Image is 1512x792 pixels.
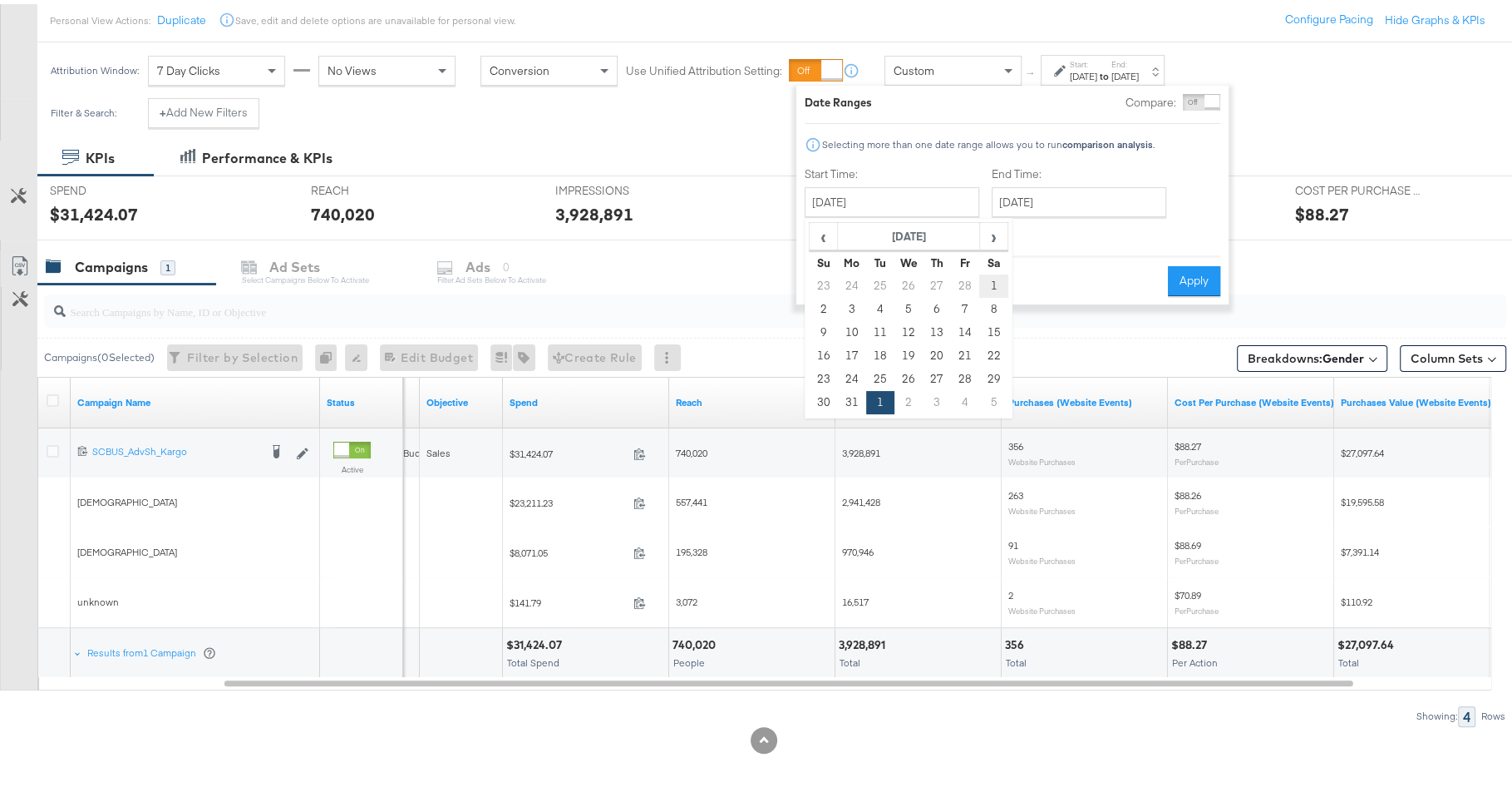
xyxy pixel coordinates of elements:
span: $8,071.05 [510,542,627,555]
div: 0 [315,340,345,367]
span: 263 [1008,485,1023,497]
a: The number of times a purchase was made tracked by your Custom Audience pixel on your website aft... [1008,392,1161,405]
span: unknown [77,592,119,604]
td: 17 [838,340,866,364]
span: IMPRESSIONS [555,179,680,195]
div: $88.27 [1171,633,1212,649]
span: 91 [1008,535,1018,547]
th: Su [810,247,838,270]
span: [DEMOGRAPHIC_DATA] [77,492,177,504]
th: Fr [951,247,979,270]
td: 4 [866,294,894,317]
span: Per Action [1172,652,1218,665]
td: 19 [894,340,923,364]
span: 3,072 [676,592,697,604]
td: 23 [810,270,838,294]
span: $88.27 [1175,436,1201,448]
div: Performance & KPIs [202,145,332,164]
td: 28 [951,270,979,294]
span: $31,424.07 [510,443,627,456]
span: 16,517 [842,592,869,604]
strong: comparison analysis [1062,134,1153,146]
sub: Website Purchases [1008,552,1076,562]
button: Duplicate [157,8,206,24]
a: Shows the current state of your Ad Campaign. [327,392,396,405]
td: 11 [866,317,894,340]
td: 22 [979,340,1007,364]
a: The average cost for each purchase tracked by your Custom Audience pixel on your website after pe... [1175,392,1334,405]
span: $141.79 [510,592,627,605]
th: Tu [866,247,894,270]
td: 24 [838,364,866,387]
div: Campaigns ( 0 Selected) [44,346,155,361]
td: 7 [951,294,979,317]
td: 25 [866,270,894,294]
button: +Add New Filters [148,94,259,124]
td: 8 [979,294,1007,317]
th: We [894,247,923,270]
span: Breakdowns: [1248,346,1364,363]
span: People [673,652,705,665]
sub: Per Purchase [1175,601,1219,611]
div: Campaigns [75,254,148,273]
div: Rows [1480,706,1506,718]
span: 740,020 [676,443,707,455]
div: 740,020 [311,198,375,222]
span: 195,328 [676,542,707,554]
td: 1 [866,387,894,410]
span: SPEND [50,179,175,195]
td: 3 [838,294,866,317]
th: [DATE] [838,219,980,247]
td: 28 [951,364,979,387]
label: End Time: [992,162,1173,178]
a: The number of people your ad was served to. [676,392,829,405]
strong: to [1097,66,1111,78]
div: $88.27 [1295,198,1349,222]
label: Use Unified Attribution Setting: [626,59,782,75]
td: 26 [894,270,923,294]
span: $23,211.23 [510,493,627,505]
div: Attribution Window: [50,61,140,72]
span: $88.69 [1175,535,1201,547]
span: ↑ [1023,67,1039,72]
div: Save, edit and delete options are unavailable for personal view. [235,10,515,23]
td: 6 [923,294,951,317]
span: $110.92 [1341,592,1372,604]
div: SCBUS_AdvSh_Kargo [92,441,259,454]
span: Total [1338,652,1359,665]
div: 740,020 [672,633,721,649]
div: KPIs [86,145,115,164]
td: 27 [923,364,951,387]
th: Mo [838,247,866,270]
span: 2,941,428 [842,492,880,504]
span: $88.26 [1175,485,1201,497]
div: $27,097.64 [1337,633,1399,649]
span: Conversion [490,59,549,74]
a: The total value of the purchase actions tracked by your Custom Audience pixel on your website aft... [1341,392,1494,405]
td: 23 [810,364,838,387]
span: Total [840,652,860,665]
div: 4 [1458,702,1475,723]
label: Start: [1070,55,1097,66]
td: 5 [894,294,923,317]
td: 14 [951,317,979,340]
span: $27,097.64 [1341,443,1384,455]
td: 4 [951,387,979,410]
td: 5 [979,387,1007,410]
td: 16 [810,340,838,364]
span: ‹ [810,220,836,245]
button: Apply [1168,262,1220,292]
span: Sales [426,443,451,455]
sub: Website Purchases [1008,601,1076,611]
a: Your campaign name. [77,392,313,405]
label: Start Time: [805,162,979,178]
sub: Website Purchases [1008,502,1076,512]
td: 27 [923,270,951,294]
div: Personal View Actions: [50,10,150,23]
div: 3,928,891 [839,633,890,649]
span: 356 [1008,436,1023,448]
div: 3,928,891 [555,198,633,222]
label: Active [333,460,371,471]
button: Hide Graphs & KPIs [1385,8,1485,24]
div: 356 [1005,633,1029,649]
